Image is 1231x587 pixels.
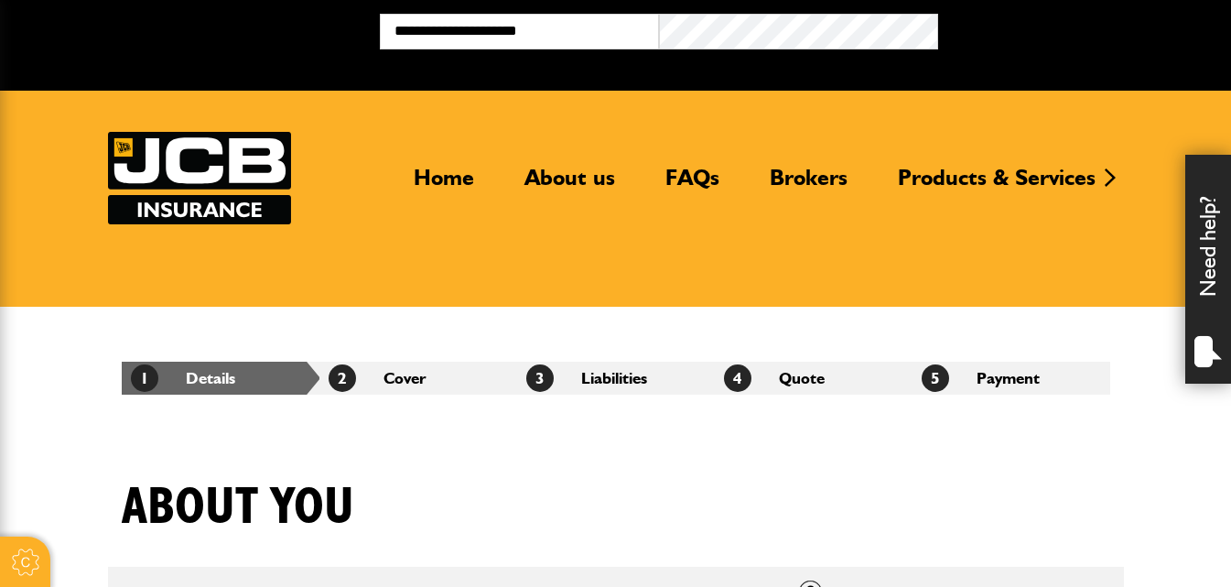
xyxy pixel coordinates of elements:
[922,364,949,392] span: 5
[652,164,733,206] a: FAQs
[756,164,861,206] a: Brokers
[884,164,1109,206] a: Products & Services
[108,132,291,224] a: JCB Insurance Services
[131,364,158,392] span: 1
[122,477,354,538] h1: About you
[511,164,629,206] a: About us
[122,362,319,395] li: Details
[1185,155,1231,384] div: Need help?
[319,362,517,395] li: Cover
[938,14,1217,42] button: Broker Login
[329,364,356,392] span: 2
[108,132,291,224] img: JCB Insurance Services logo
[912,362,1110,395] li: Payment
[724,364,751,392] span: 4
[400,164,488,206] a: Home
[517,362,715,395] li: Liabilities
[526,364,554,392] span: 3
[715,362,912,395] li: Quote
